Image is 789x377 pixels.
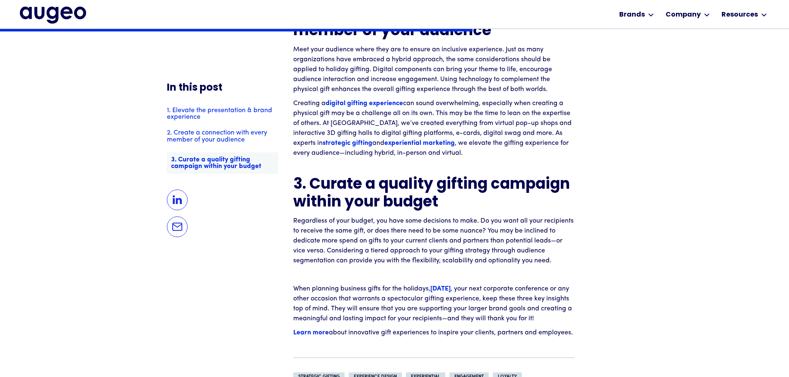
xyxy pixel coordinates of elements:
p: ‍ about innovative gift experiences to inspire your clients, partners and employees. [293,328,575,338]
a: 3. Curate a quality gifting campaign within your budget [167,152,278,174]
a: [DATE] [430,286,451,292]
p: When planning business gifts for the holidays, , your next corporate conference or any other occa... [293,284,575,324]
img: Augeo's full logo in midnight blue. [20,7,86,23]
p: Regardless of your budget, you have some decisions to make. Do you want all your recipients to re... [293,216,575,266]
p: ‍ [293,162,575,172]
a: home [20,7,86,23]
a: 1. Elevate the presentation & brand experience [167,107,278,120]
a: strategic gifting [323,140,372,146]
h2: 3. Curate a quality gifting campaign within your budget [293,176,575,212]
a: 2. Create a connection with every member of your audience [167,130,278,143]
a: Learn more [293,329,329,336]
div: Brands [619,10,645,20]
h5: In this post [167,83,278,94]
div: Resources [721,10,758,20]
a: experiential marketing [384,140,455,146]
p: ‍ [293,270,575,280]
p: Creating a can sound overwhelming, especially when creating a physical gift may be a challenge al... [293,98,575,158]
a: digital gifting experience [326,100,403,107]
p: Meet your audience where they are to ensure an inclusive experience. Just as many organizations h... [293,45,575,94]
div: Company [666,10,701,20]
